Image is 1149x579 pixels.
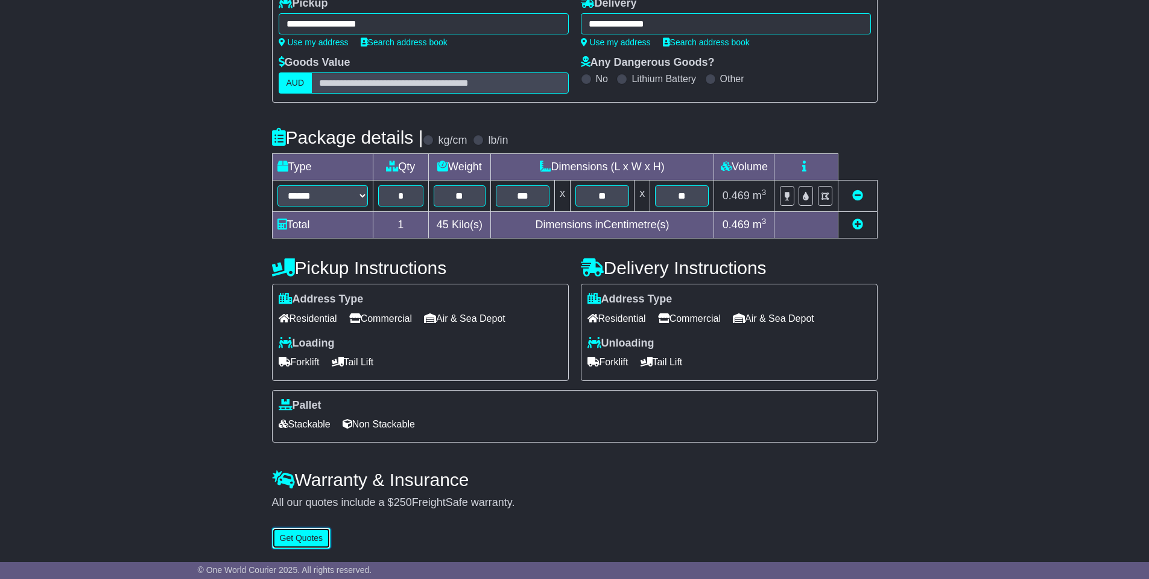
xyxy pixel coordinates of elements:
td: Kilo(s) [429,212,491,238]
span: Air & Sea Depot [424,309,505,328]
label: Unloading [587,337,654,350]
span: Non Stackable [343,415,415,433]
td: Dimensions in Centimetre(s) [490,212,714,238]
td: Weight [429,154,491,181]
label: No [596,73,608,85]
a: Search address book [361,37,448,47]
label: Loading [279,337,335,350]
td: Volume [714,154,774,181]
label: Lithium Battery [631,73,696,85]
a: Use my address [581,37,651,47]
span: Commercial [658,309,721,328]
td: Type [272,154,373,181]
a: Add new item [852,219,863,231]
label: lb/in [488,134,508,147]
span: 0.469 [723,190,750,202]
label: Pallet [279,399,321,412]
span: Tail Lift [332,353,374,371]
a: Remove this item [852,190,863,202]
h4: Package details | [272,127,423,147]
a: Use my address [279,37,349,47]
span: m [753,219,767,231]
sup: 3 [762,217,767,226]
label: Any Dangerous Goods? [581,56,715,69]
span: Stackable [279,415,331,433]
h4: Pickup Instructions [272,258,569,278]
span: Residential [587,309,646,328]
td: x [554,181,570,212]
span: Forklift [587,353,628,371]
span: © One World Courier 2025. All rights reserved. [198,565,372,575]
label: Goods Value [279,56,350,69]
h4: Warranty & Insurance [272,470,878,490]
td: 1 [373,212,429,238]
a: Search address book [663,37,750,47]
label: Address Type [279,293,364,306]
td: x [635,181,650,212]
span: 0.469 [723,219,750,231]
span: Tail Lift [641,353,683,371]
span: Forklift [279,353,320,371]
label: Other [720,73,744,85]
h4: Delivery Instructions [581,258,878,278]
td: Total [272,212,373,238]
span: Air & Sea Depot [733,309,814,328]
label: kg/cm [438,134,467,147]
sup: 3 [762,188,767,197]
span: Commercial [349,309,412,328]
span: m [753,190,767,202]
td: Dimensions (L x W x H) [490,154,714,181]
button: Get Quotes [272,528,331,549]
td: Qty [373,154,429,181]
label: AUD [279,72,312,94]
div: All our quotes include a $ FreightSafe warranty. [272,496,878,510]
label: Address Type [587,293,673,306]
span: 250 [394,496,412,508]
span: Residential [279,309,337,328]
span: 45 [437,219,449,231]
